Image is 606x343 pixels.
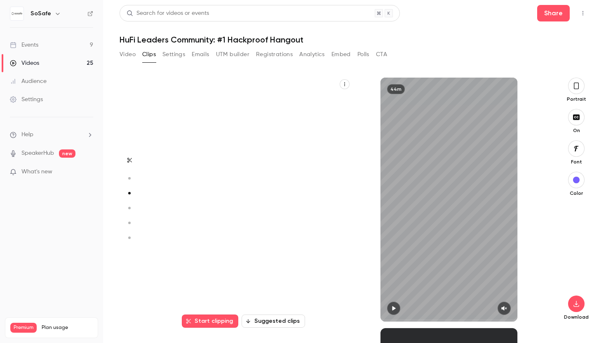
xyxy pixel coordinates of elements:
span: new [59,149,75,158]
button: Share [537,5,570,21]
button: Embed [331,48,351,61]
button: Registrations [256,48,293,61]
div: Events [10,41,38,49]
button: UTM builder [216,48,249,61]
span: Premium [10,323,37,333]
button: Analytics [299,48,325,61]
img: SoSafe [10,7,23,20]
h1: HuFi Leaders Community: #1 Hackproof Hangout [120,35,590,45]
a: SpeakerHub [21,149,54,158]
div: Search for videos or events [127,9,209,18]
li: help-dropdown-opener [10,130,93,139]
p: Color [563,190,590,196]
h6: SoSafe [31,9,51,18]
button: Suggested clips [242,315,305,328]
button: Settings [162,48,185,61]
p: Font [563,158,590,165]
div: Videos [10,59,39,67]
p: On [563,127,590,134]
button: Video [120,48,136,61]
div: Audience [10,77,47,85]
button: Clips [142,48,156,61]
p: Download [563,314,590,320]
span: Help [21,130,33,139]
button: Emails [192,48,209,61]
span: Plan usage [42,324,93,331]
button: Start clipping [182,315,238,328]
div: 44m [387,84,405,94]
button: Polls [357,48,369,61]
span: What's new [21,168,52,176]
div: Settings [10,95,43,104]
button: Top Bar Actions [576,7,590,20]
button: CTA [376,48,387,61]
p: Portrait [563,96,590,102]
